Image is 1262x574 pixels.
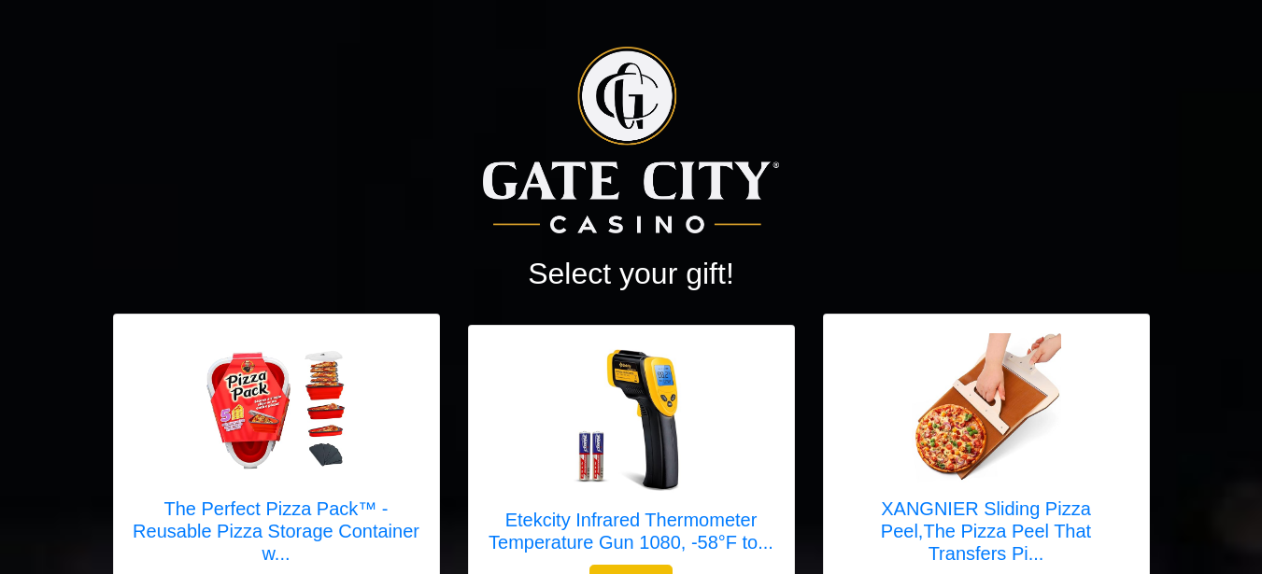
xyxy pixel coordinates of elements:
[488,509,775,553] h5: Etekcity Infrared Thermometer Temperature Gun 1080, -58°F to...
[133,497,420,565] h5: The Perfect Pizza Pack™ - Reusable Pizza Storage Container w...
[843,497,1130,565] h5: XANGNIER Sliding Pizza Peel,The Pizza Peel That Transfers Pi...
[557,344,706,494] img: Etekcity Infrared Thermometer Temperature Gun 1080, -58°F to 1130°F for Meat Food Pizza Oven Grid...
[488,344,775,565] a: Etekcity Infrared Thermometer Temperature Gun 1080, -58°F to 1130°F for Meat Food Pizza Oven Grid...
[202,343,351,475] img: The Perfect Pizza Pack™ - Reusable Pizza Storage Container with 5 Microwavable Serving Trays - BP...
[113,256,1150,291] h2: Select your gift!
[912,333,1061,483] img: XANGNIER Sliding Pizza Peel,The Pizza Peel That Transfers Pizza Perfectly,Super Magic Peel Pizza,...
[483,47,778,233] img: Logo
